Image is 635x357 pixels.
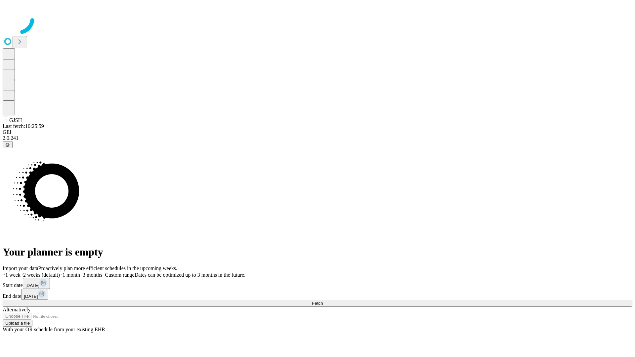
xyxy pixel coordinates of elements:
[24,294,38,299] span: [DATE]
[3,246,632,258] h1: Your planner is empty
[9,117,22,123] span: GJSH
[3,123,44,129] span: Last fetch: 10:25:59
[3,265,38,271] span: Import your data
[3,129,632,135] div: GEI
[312,301,323,306] span: Fetch
[3,135,632,141] div: 2.0.241
[38,265,177,271] span: Proactively plan more efficient schedules in the upcoming weeks.
[3,141,13,148] button: @
[63,272,80,278] span: 1 month
[83,272,102,278] span: 3 months
[3,307,30,312] span: Alternatively
[3,278,632,289] div: Start date
[3,289,632,300] div: End date
[3,300,632,307] button: Fetch
[23,272,60,278] span: 2 weeks (default)
[105,272,134,278] span: Custom range
[5,142,10,147] span: @
[21,289,48,300] button: [DATE]
[3,327,105,332] span: With your OR schedule from your existing EHR
[5,272,21,278] span: 1 week
[3,320,32,327] button: Upload a file
[135,272,245,278] span: Dates can be optimized up to 3 months in the future.
[23,278,50,289] button: [DATE]
[25,283,39,288] span: [DATE]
